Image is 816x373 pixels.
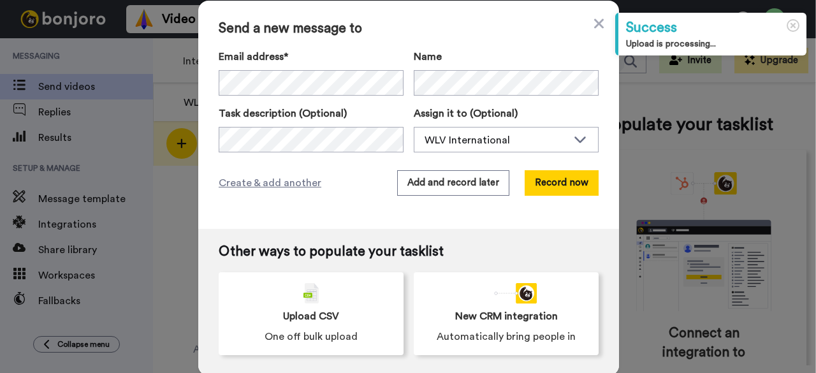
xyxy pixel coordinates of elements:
[283,309,339,324] span: Upload CSV
[525,170,599,196] button: Record now
[626,38,799,50] div: Upload is processing...
[414,106,599,121] label: Assign it to (Optional)
[219,106,404,121] label: Task description (Optional)
[476,283,537,304] div: animation
[626,18,799,38] div: Success
[265,329,358,344] span: One off bulk upload
[219,49,404,64] label: Email address*
[219,21,599,36] span: Send a new message to
[425,133,567,148] div: WLV International
[219,175,321,191] span: Create & add another
[219,244,599,260] span: Other ways to populate your tasklist
[414,49,442,64] span: Name
[455,309,558,324] span: New CRM integration
[397,170,509,196] button: Add and record later
[303,283,319,304] img: csv-grey.png
[437,329,576,344] span: Automatically bring people in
